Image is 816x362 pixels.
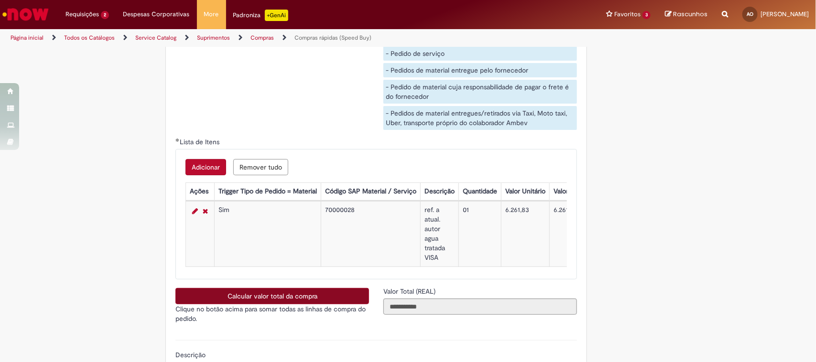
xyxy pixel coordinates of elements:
p: Clique no botão acima para somar todas as linhas de compra do pedido. [175,304,369,323]
a: Service Catalog [135,34,176,42]
a: Compras [250,34,274,42]
td: Sim [215,202,321,267]
button: Remove all rows for Lista de Itens [233,159,288,175]
span: Obrigatório Preenchido [175,138,180,142]
span: Rascunhos [673,10,707,19]
button: Calcular valor total da compra [175,288,369,304]
th: Quantidade [459,183,501,201]
span: Lista de Itens [180,138,221,146]
span: 3 [642,11,651,19]
a: Suprimentos [197,34,230,42]
button: Add a row for Lista de Itens [185,159,226,175]
div: Padroniza [233,10,288,21]
span: Requisições [65,10,99,19]
p: +GenAi [265,10,288,21]
ul: Trilhas de página [7,29,537,47]
th: Ações [186,183,215,201]
span: More [204,10,219,19]
th: Valor Unitário [501,183,550,201]
td: ref. a atual. autor agua tratada VISA [421,202,459,267]
span: Descrição [175,351,207,359]
input: Valor Total (REAL) [383,298,577,315]
a: Compras rápidas (Speed Buy) [294,34,371,42]
th: Código SAP Material / Serviço [321,183,421,201]
th: Trigger Tipo de Pedido = Material [215,183,321,201]
td: 6.261,83 [501,202,550,267]
div: - Pedidos de material entregues/retirados via Taxi, Moto taxi, Uber, transporte próprio do colabo... [383,106,577,130]
th: Descrição [421,183,459,201]
a: Rascunhos [665,10,707,19]
td: 70000028 [321,202,421,267]
div: - Pedido de serviço [383,46,577,61]
div: - Pedidos de material entregue pelo fornecedor [383,63,577,77]
span: 2 [101,11,109,19]
a: Remover linha 1 [200,205,210,217]
div: - Pedido de material cuja responsabilidade de pagar o frete é do fornecedor [383,80,577,104]
a: Página inicial [11,34,44,42]
td: 01 [459,202,501,267]
td: 6.261,83 [550,202,611,267]
span: Favoritos [614,10,641,19]
label: Somente leitura - Valor Total (REAL) [383,287,437,296]
a: Todos os Catálogos [64,34,115,42]
span: AO [747,11,753,17]
th: Valor Total Moeda [550,183,611,201]
span: Despesas Corporativas [123,10,190,19]
span: [PERSON_NAME] [761,10,809,18]
a: Editar Linha 1 [190,205,200,217]
img: ServiceNow [1,5,50,24]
